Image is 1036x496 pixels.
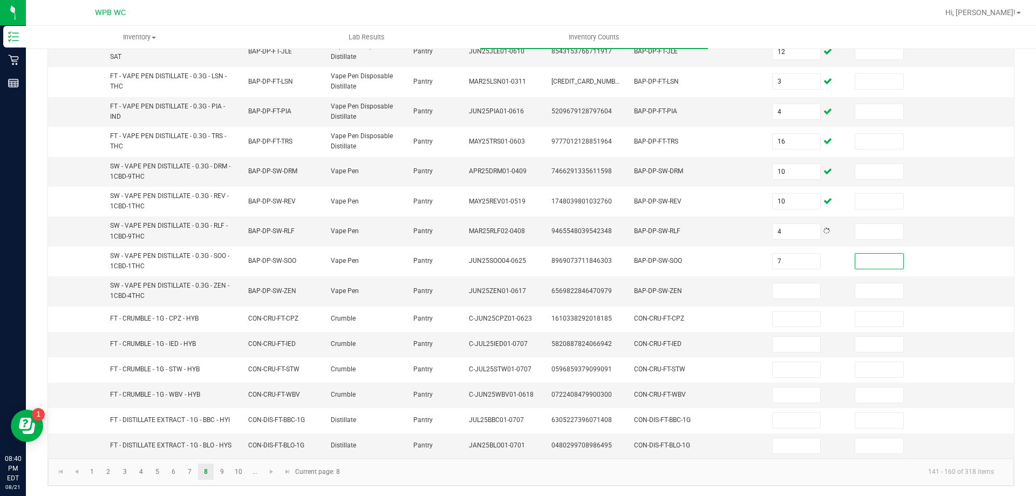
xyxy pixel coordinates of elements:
span: SW - VAPE PEN DISTILLATE - 0.3G - DRM - 1CBD-9THC [110,162,230,180]
a: Page 10 [231,464,247,480]
span: Vape Pen [331,257,359,264]
span: BAP-DP-FT-TRS [248,138,292,145]
span: Crumble [331,340,356,348]
span: Go to the next page [267,467,276,476]
span: Vape Pen [331,198,359,205]
a: Go to the last page [280,464,295,480]
span: CON-CRU-FT-CPZ [248,315,298,322]
a: Page 11 [247,464,263,480]
span: Go to the last page [283,467,292,476]
iframe: Resource center unread badge [32,408,45,421]
inline-svg: Reports [8,78,19,89]
span: JAN25BLO01-0701 [469,441,525,449]
span: 5820887824066942 [551,340,612,348]
a: Page 2 [100,464,116,480]
span: 6569822846470979 [551,287,612,295]
span: FT - VAPE PEN DISTILLATE - 0.3G - LSN - THC [110,72,227,90]
span: Go to the first page [57,467,65,476]
span: C-JUL25STW01-0707 [469,365,531,373]
a: Go to the previous page [69,464,84,480]
span: CON-CRU-FT-IED [634,340,681,348]
a: Page 8 [198,464,214,480]
span: CON-CRU-FT-STW [248,365,299,373]
span: BAP-DP-SW-DRM [248,167,297,175]
span: CON-CRU-FT-CPZ [634,315,684,322]
span: [CREDIT_CARD_NUMBER] [551,78,624,85]
span: BAP-DP-SW-REV [634,198,681,205]
kendo-pager-info: 141 - 160 of 318 items [346,463,1003,481]
span: CON-DIS-FT-BBC-1G [248,416,305,424]
span: Vape Pen [331,227,359,235]
span: BAP-DP-SW-RLF [634,227,680,235]
span: SW - VAPE PEN DISTILLATE - 0.3G - ZEN - 1CBD-4THC [110,282,229,300]
span: Pantry [413,287,433,295]
a: Page 5 [149,464,165,480]
span: MAY25REV01-0519 [469,198,526,205]
span: CON-CRU-FT-IED [248,340,296,348]
a: Go to the next page [264,464,280,480]
span: Vape Pen Disposable Distillate [331,72,393,90]
span: JUL25BBC01-0707 [469,416,524,424]
span: JUN25SOO04-0625 [469,257,526,264]
span: JUN25ZEN01-0617 [469,287,526,295]
span: BAP-DP-FT-LSN [634,78,679,85]
span: 5209679128797604 [551,107,612,115]
span: BAP-DP-FT-PIA [634,107,677,115]
p: 08:40 PM EDT [5,454,21,483]
span: BAP-DP-FT-JLE [248,47,292,55]
span: Pantry [413,257,433,264]
span: Distillate [331,416,356,424]
span: FT - CRUMBLE - 1G - IED - HYB [110,340,196,348]
span: Pantry [413,227,433,235]
span: MAY25TRS01-0603 [469,138,525,145]
span: Crumble [331,365,356,373]
a: Page 6 [166,464,181,480]
span: Pantry [413,416,433,424]
span: MAR25RLF02-0408 [469,227,525,235]
span: BAP-DP-SW-RLF [248,227,295,235]
span: Hi, [PERSON_NAME]! [945,8,1015,17]
span: BAP-DP-FT-TRS [634,138,678,145]
span: 0596859379099091 [551,365,612,373]
span: C-JUN25CPZ01-0623 [469,315,532,322]
span: 6305227396071408 [551,416,612,424]
span: FT - CRUMBLE - 1G - STW - HYB [110,365,200,373]
a: Lab Results [253,26,480,49]
span: JUN25PIA01-0616 [469,107,524,115]
span: BAP-DP-SW-DRM [634,167,683,175]
span: 1748039801032760 [551,198,612,205]
span: Pantry [413,365,433,373]
span: BAP-DP-SW-ZEN [248,287,296,295]
span: FT - VAPE PEN DISTILLATE - 0.3G - TRS - THC [110,132,226,150]
a: Inventory [26,26,253,49]
span: Distillate [331,441,356,449]
span: Pantry [413,167,433,175]
span: Vape Pen Disposable Distillate [331,103,393,120]
a: Go to the first page [53,464,69,480]
span: Vape Pen Disposable Distillate [331,132,393,150]
iframe: Resource center [11,410,43,442]
a: Page 1 [84,464,100,480]
span: Lab Results [334,32,399,42]
span: Pantry [413,441,433,449]
span: Pantry [413,315,433,322]
span: SW - VAPE PEN DISTILLATE - 0.3G - RLF - 1CBD-9THC [110,222,228,240]
inline-svg: Retail [8,55,19,65]
span: Pantry [413,47,433,55]
span: Vape Pen [331,167,359,175]
kendo-pager: Current page: 8 [48,458,1014,486]
span: FT - VAPE PEN DISTILLATE - 0.3G - PIA - IND [110,103,225,120]
span: MAR25LSN01-0311 [469,78,526,85]
span: BAP-DP-SW-ZEN [634,287,682,295]
span: Inventory [26,32,253,42]
span: 8969073711846303 [551,257,612,264]
span: 1610338292018185 [551,315,612,322]
inline-svg: Inventory [8,31,19,42]
span: Go to the previous page [72,467,81,476]
span: Pantry [413,107,433,115]
span: Pantry [413,340,433,348]
span: SW - VAPE PEN DISTILLATE - 0.3G - SOO - 1CBD-1THC [110,252,229,270]
span: WPB WC [95,8,126,17]
span: FT - CRUMBLE - 1G - WBV - HYB [110,391,200,398]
